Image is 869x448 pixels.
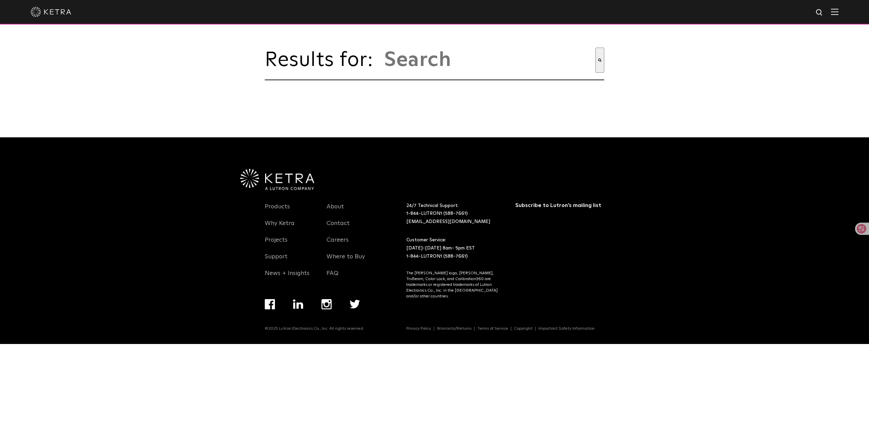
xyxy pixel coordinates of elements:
a: 1-844-LUTRON1 (588-7661) [406,254,468,259]
img: facebook [265,299,275,309]
img: Hamburger%20Nav.svg [831,8,838,15]
a: Projects [265,236,288,252]
div: Navigation Menu [265,299,378,326]
a: Copyright [511,327,536,331]
p: Customer Service: [DATE]-[DATE] 8am- 5pm EST [406,236,498,260]
input: This is a search field with an auto-suggest feature attached. [384,48,595,73]
div: Navigation Menu [327,202,378,285]
a: Terms of Service [475,327,511,331]
img: instagram [321,299,332,309]
p: 24/7 Technical Support: [406,202,498,226]
img: ketra-logo-2019-white [31,7,71,17]
a: News + Insights [265,270,310,285]
a: 1-844-LUTRON1 (588-7661) [406,211,468,216]
a: Why Ketra [265,220,295,235]
p: The [PERSON_NAME] logo, [PERSON_NAME], TruBeam, Color Lock, and Calibration360 are trademarks or ... [406,271,498,299]
button: Search [595,48,604,73]
img: Ketra-aLutronCo_White_RGB [240,169,314,190]
a: Products [265,203,290,219]
a: FAQ [327,270,338,285]
div: Navigation Menu [265,202,316,285]
a: Important Safety Information [536,327,597,331]
p: ©2025 Lutron Electronics Co., Inc. All rights reserved. [265,326,364,331]
h3: Subscribe to Lutron’s mailing list [515,202,603,209]
img: linkedin [293,299,303,309]
img: twitter [350,300,360,309]
a: Support [265,253,288,269]
a: About [327,203,344,219]
img: search icon [815,8,824,17]
span: Results for: [265,50,380,70]
a: Contact [327,220,350,235]
a: Careers [327,236,349,252]
a: Warranty/Returns [434,327,475,331]
a: [EMAIL_ADDRESS][DOMAIN_NAME] [406,219,490,224]
a: Where to Buy [327,253,365,269]
div: Navigation Menu [406,326,604,331]
a: Privacy Policy [404,327,434,331]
